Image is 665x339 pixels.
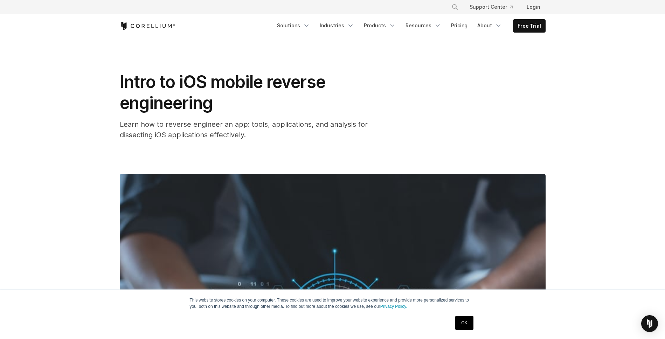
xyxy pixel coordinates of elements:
[401,19,445,32] a: Resources
[641,315,658,332] div: Open Intercom Messenger
[120,71,325,113] span: Intro to iOS mobile reverse engineering
[190,297,476,310] p: This website stores cookies on your computer. These cookies are used to improve your website expe...
[464,1,518,13] a: Support Center
[380,304,407,309] a: Privacy Policy.
[447,19,472,32] a: Pricing
[455,316,473,330] a: OK
[120,120,368,139] span: Learn how to reverse engineer an app: tools, applications, and analysis for dissecting iOS applic...
[120,22,175,30] a: Corellium Home
[473,19,506,32] a: About
[360,19,400,32] a: Products
[273,19,314,32] a: Solutions
[449,1,461,13] button: Search
[273,19,546,33] div: Navigation Menu
[513,20,545,32] a: Free Trial
[316,19,358,32] a: Industries
[521,1,546,13] a: Login
[443,1,546,13] div: Navigation Menu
